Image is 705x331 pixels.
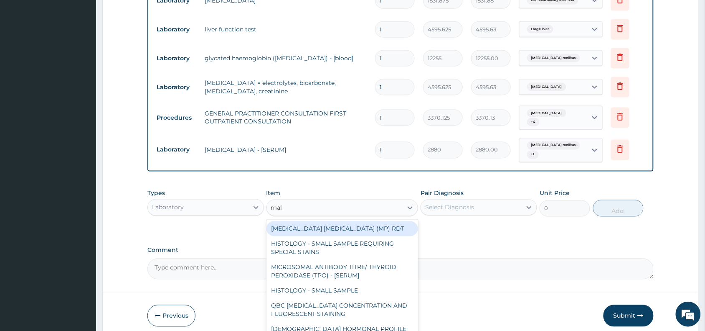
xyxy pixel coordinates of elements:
div: HISTOLOGY - SMALL SAMPLE [266,283,418,298]
span: + 4 [527,118,540,126]
td: Laboratory [152,142,200,158]
div: [MEDICAL_DATA] [MEDICAL_DATA] (MP) RDT [266,221,418,236]
td: glycated haemoglobin ([MEDICAL_DATA]) - [blood] [200,50,371,67]
span: [MEDICAL_DATA] mellitus [527,141,580,150]
div: QBC [MEDICAL_DATA] CONCENTRATION AND FLUORESCENT STAINING [266,298,418,322]
img: d_794563401_company_1708531726252_794563401 [15,42,34,63]
div: Select Diagnosis [425,203,474,212]
span: We're online! [48,105,115,190]
div: Laboratory [152,203,184,212]
textarea: Type your message and hit 'Enter' [4,228,159,258]
span: [MEDICAL_DATA] [527,109,566,118]
td: Laboratory [152,80,200,95]
div: Minimize live chat window [137,4,157,24]
td: Laboratory [152,51,200,66]
label: Types [147,190,165,197]
td: Procedures [152,110,200,126]
td: GENERAL PRACTITIONER CONSULTATION FIRST OUTPATIENT CONSULTATION [200,105,371,130]
span: [MEDICAL_DATA] mellitus [527,54,580,62]
label: Pair Diagnosis [421,189,464,198]
div: HISTOLOGY - SMALL SAMPLE REQUIRING SPECIAL STAINS [266,236,418,260]
td: liver function test [200,21,371,38]
label: Comment [147,247,654,254]
td: [MEDICAL_DATA] - [SERUM] [200,142,371,159]
button: Previous [147,305,195,327]
span: + 1 [527,151,539,159]
td: Laboratory [152,22,200,37]
td: [MEDICAL_DATA] = electrolytes, bicarbonate, [MEDICAL_DATA], creatinine [200,74,371,100]
div: Chat with us now [43,47,140,58]
span: [MEDICAL_DATA] [527,83,566,91]
button: Submit [604,305,654,327]
label: Unit Price [540,189,570,198]
label: Item [266,189,281,198]
span: Large liver [527,25,553,33]
div: MICROSOMAL ANTIBODY TITRE/ THYROID PEROXIDASE (TPO) - [SERUM] [266,260,418,283]
button: Add [593,200,644,217]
